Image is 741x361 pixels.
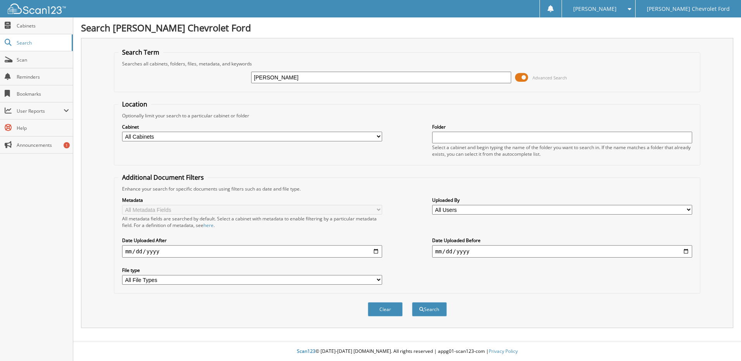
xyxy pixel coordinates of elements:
[118,60,696,67] div: Searches all cabinets, folders, files, metadata, and keywords
[122,245,382,258] input: start
[532,75,567,81] span: Advanced Search
[17,57,69,63] span: Scan
[432,237,692,244] label: Date Uploaded Before
[412,302,447,316] button: Search
[73,342,741,361] div: © [DATE]-[DATE] [DOMAIN_NAME]. All rights reserved | appg01-scan123-com |
[432,197,692,203] label: Uploaded By
[17,125,69,131] span: Help
[8,3,66,14] img: scan123-logo-white.svg
[122,215,382,229] div: All metadata fields are searched by default. Select a cabinet with metadata to enable filtering b...
[17,74,69,80] span: Reminders
[118,186,696,192] div: Enhance your search for specific documents using filters such as date and file type.
[122,124,382,130] label: Cabinet
[81,21,733,34] h1: Search [PERSON_NAME] Chevrolet Ford
[118,48,163,57] legend: Search Term
[64,142,70,148] div: 1
[573,7,617,11] span: [PERSON_NAME]
[17,22,69,29] span: Cabinets
[118,173,208,182] legend: Additional Document Filters
[297,348,315,354] span: Scan123
[203,222,214,229] a: here
[489,348,518,354] a: Privacy Policy
[368,302,403,316] button: Clear
[17,108,64,114] span: User Reports
[702,324,741,361] iframe: Chat Widget
[17,142,69,148] span: Announcements
[118,112,696,119] div: Optionally limit your search to a particular cabinet or folder
[17,91,69,97] span: Bookmarks
[122,197,382,203] label: Metadata
[432,144,692,157] div: Select a cabinet and begin typing the name of the folder you want to search in. If the name match...
[122,267,382,273] label: File type
[122,237,382,244] label: Date Uploaded After
[17,40,68,46] span: Search
[118,100,151,108] legend: Location
[432,245,692,258] input: end
[432,124,692,130] label: Folder
[647,7,730,11] span: [PERSON_NAME] Chevrolet Ford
